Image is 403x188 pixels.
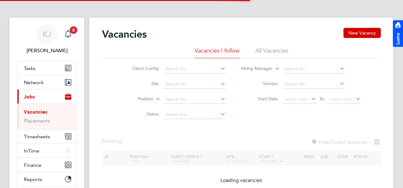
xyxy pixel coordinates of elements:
[282,65,345,73] input: Search for...
[122,138,125,144] span: ...
[17,75,76,89] button: Network
[122,81,159,86] label: Site
[42,30,51,38] span: KJ
[17,103,76,129] div: Jobs
[241,96,278,102] label: Start Date
[70,26,77,34] span: 2
[24,118,50,124] a: Placements
[24,162,42,168] span: Finance
[17,90,76,103] button: Jobs
[285,96,307,102] span: Select date
[317,95,326,103] span: To
[17,47,77,54] span: Kyle Johnson
[311,139,367,145] label: Hide Closed Vacancies
[329,96,352,102] span: Select date
[282,80,345,89] input: Search for...
[17,61,76,75] a: Tasks
[24,65,35,71] span: Tasks
[163,80,226,89] input: Search for...
[17,172,76,186] button: Reports
[24,109,47,115] a: Vacancies
[122,66,159,71] label: Client Config
[122,111,159,117] label: Status
[163,95,226,104] input: Search for...
[24,148,39,154] span: InTime
[163,110,226,119] input: Select one
[17,24,77,54] a: KJ[PERSON_NAME]
[24,94,35,100] span: Jobs
[102,28,147,41] h2: Vacancies
[241,81,278,86] label: Vendor
[117,96,153,102] label: Position
[17,158,76,172] button: Finance
[102,138,127,145] div: Showing
[24,134,50,140] span: Timesheets
[255,47,288,58] li: All Vacancies
[343,28,381,38] button: New Vacancy
[17,129,76,143] button: Timesheets
[17,144,76,158] button: InTime
[24,79,44,85] span: Network
[24,176,42,182] span: Reports
[236,66,272,72] label: Hiring Manager
[62,24,74,44] a: 2
[195,47,240,58] li: Vacancies I follow
[163,65,226,73] input: Search for...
